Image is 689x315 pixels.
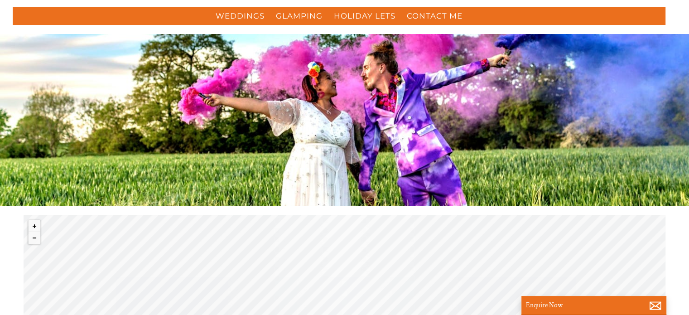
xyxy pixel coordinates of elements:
[216,11,265,20] a: Weddings
[334,11,395,20] a: Holiday Lets
[29,232,40,244] button: Zoom out
[276,11,323,20] a: Glamping
[407,11,463,20] a: Contact Me
[29,220,40,232] button: Zoom in
[526,300,662,310] p: Enquire Now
